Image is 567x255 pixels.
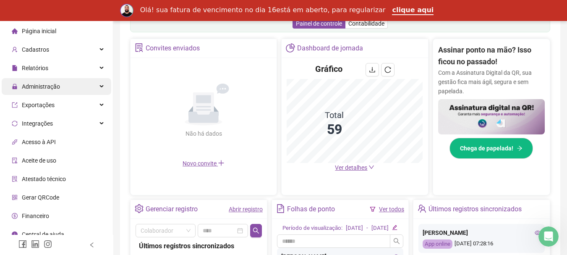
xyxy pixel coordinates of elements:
span: facebook [18,240,27,248]
span: Ver detalhes [335,164,367,171]
div: App online [423,239,452,249]
span: setting [135,204,144,213]
span: api [12,139,18,145]
iframe: Intercom live chat [538,226,559,247]
div: Dashboard de jornada [297,41,363,55]
span: Atestado técnico [22,176,66,182]
img: Profile image for Rodolfo [120,4,133,17]
span: pie-chart [286,43,295,52]
div: Gerenciar registro [146,202,198,216]
span: file [12,65,18,71]
span: eye [535,230,541,236]
span: file-text [276,204,285,213]
span: search [253,227,259,234]
span: sync [12,121,18,126]
h4: Gráfico [315,63,342,75]
button: Chega de papelada! [449,138,533,159]
span: linkedin [31,240,39,248]
span: instagram [44,240,52,248]
div: Folhas de ponto [287,202,335,216]
div: [DATE] [371,224,389,233]
a: clique aqui [392,6,434,15]
a: Abrir registro [229,206,263,213]
span: Contabilidade [348,20,384,27]
span: Administração [22,83,60,90]
div: [DATE] [346,224,363,233]
span: Novo convite [183,160,225,167]
div: [DATE] 07:28:16 [423,239,541,249]
span: download [369,66,376,73]
div: Últimos registros sincronizados [139,241,259,251]
div: Período de visualização: [282,224,342,233]
span: home [12,28,18,34]
span: user-add [12,47,18,53]
img: banner%2F02c71560-61a6-44d4-94b9-c8ab97240462.png [438,99,545,135]
span: solution [135,43,144,52]
span: lock [12,84,18,89]
div: - [366,224,368,233]
span: Chega de papelada! [460,144,513,153]
span: filter [370,206,376,212]
h2: Assinar ponto na mão? Isso ficou no passado! [438,44,545,68]
span: dollar [12,213,18,219]
span: Relatórios [22,65,48,71]
span: Exportações [22,102,55,108]
span: reload [384,66,391,73]
div: [PERSON_NAME] [423,228,541,237]
div: Não há dados [165,129,242,138]
span: arrow-right [517,145,523,151]
span: Central de ajuda [22,231,64,238]
span: Acesso à API [22,139,56,145]
span: plus [218,160,225,166]
span: audit [12,158,18,163]
a: Ver detalhes down [335,164,374,171]
span: info-circle [12,231,18,237]
div: Olá! sua fatura de vencimento no dia 16está em aberto, para regularizar [140,6,386,14]
span: Cadastros [22,46,49,53]
span: down [368,164,374,170]
span: Painel de controle [296,20,342,27]
span: export [12,102,18,108]
span: Financeiro [22,213,49,219]
span: Página inicial [22,28,56,34]
span: left [89,242,95,248]
span: solution [12,176,18,182]
div: Convites enviados [146,41,200,55]
div: Últimos registros sincronizados [429,202,522,216]
span: Integrações [22,120,53,127]
a: Ver todos [379,206,404,213]
span: Gerar QRCode [22,194,59,201]
span: Aceite de uso [22,157,56,164]
p: Com a Assinatura Digital da QR, sua gestão fica mais ágil, segura e sem papelada. [438,68,545,96]
span: qrcode [12,195,18,200]
span: search [393,238,400,244]
span: edit [392,225,397,230]
span: team [418,204,426,213]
